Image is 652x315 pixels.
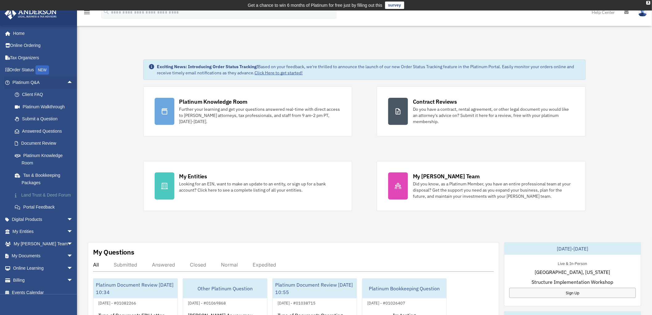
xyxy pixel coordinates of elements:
[553,260,592,266] div: Live & In-Person
[9,189,82,201] a: Land Trust & Deed Forum
[9,89,82,101] a: Client FAQ
[9,125,82,137] a: Answered Questions
[9,149,82,169] a: Platinum Knowledge Room
[638,8,647,17] img: User Pic
[4,250,82,262] a: My Documentsarrow_drop_down
[535,268,610,276] span: [GEOGRAPHIC_DATA], [US_STATE]
[93,299,141,306] div: [DATE] - #01082266
[67,238,79,250] span: arrow_drop_down
[157,64,581,76] div: Based on your feedback, we're thrilled to announce the launch of our new Order Status Tracking fe...
[362,299,410,306] div: [DATE] - #01026407
[67,76,79,89] span: arrow_drop_up
[9,169,82,189] a: Tax & Bookkeeping Packages
[4,27,79,39] a: Home
[362,279,446,298] div: Platinum Bookkeeping Question
[4,39,82,52] a: Online Ordering
[103,8,110,15] i: search
[413,181,574,199] div: Did you know, as a Platinum Member, you have an entire professional team at your disposal? Get th...
[183,279,267,298] div: Other Platinum Question
[377,161,586,211] a: My [PERSON_NAME] Team Did you know, as a Platinum Member, you have an entire professional team at...
[179,98,248,106] div: Platinum Knowledge Room
[4,226,82,238] a: My Entitiesarrow_drop_down
[143,86,352,136] a: Platinum Knowledge Room Further your learning and get your questions answered real-time with dire...
[9,201,82,213] a: Portal Feedback
[4,213,82,226] a: Digital Productsarrow_drop_down
[273,279,357,298] div: Platinum Document Review [DATE] 10:55
[83,9,91,16] i: menu
[67,213,79,226] span: arrow_drop_down
[504,242,641,255] div: [DATE]-[DATE]
[253,262,276,268] div: Expedited
[9,137,82,150] a: Document Review
[4,274,82,287] a: Billingarrow_drop_down
[152,262,175,268] div: Answered
[4,262,82,274] a: Online Learningarrow_drop_down
[4,64,82,77] a: Order StatusNEW
[179,106,341,125] div: Further your learning and get your questions answered real-time with direct access to [PERSON_NAM...
[413,98,457,106] div: Contract Reviews
[4,52,82,64] a: Tax Organizers
[9,101,82,113] a: Platinum Walkthrough
[190,262,206,268] div: Closed
[9,113,82,125] a: Submit a Question
[413,106,574,125] div: Do you have a contract, rental agreement, or other legal document you would like an attorney's ad...
[255,70,303,76] a: Click Here to get started!
[179,172,207,180] div: My Entities
[143,161,352,211] a: My Entities Looking for an EIN, want to make an update to an entity, or sign up for a bank accoun...
[67,226,79,238] span: arrow_drop_down
[157,64,258,69] strong: Exciting News: Introducing Order Status Tracking!
[3,7,59,19] img: Anderson Advisors Platinum Portal
[385,2,404,9] a: survey
[4,286,82,299] a: Events Calendar
[273,299,320,306] div: [DATE] - #01038715
[413,172,480,180] div: My [PERSON_NAME] Team
[532,278,613,286] span: Structure Implementation Workshop
[93,247,134,257] div: My Questions
[114,262,137,268] div: Submitted
[67,274,79,287] span: arrow_drop_down
[4,238,82,250] a: My [PERSON_NAME] Teamarrow_drop_down
[377,86,586,136] a: Contract Reviews Do you have a contract, rental agreement, or other legal document you would like...
[67,262,79,275] span: arrow_drop_down
[83,11,91,16] a: menu
[248,2,382,9] div: Get a chance to win 6 months of Platinum for free just by filling out this
[93,262,99,268] div: All
[67,250,79,263] span: arrow_drop_down
[4,76,82,89] a: Platinum Q&Aarrow_drop_up
[35,65,49,75] div: NEW
[183,299,231,306] div: [DATE] - #01069868
[509,288,636,298] a: Sign Up
[93,279,177,298] div: Platinum Document Review [DATE] 10:34
[179,181,341,193] div: Looking for an EIN, want to make an update to an entity, or sign up for a bank account? Click her...
[221,262,238,268] div: Normal
[646,1,650,5] div: close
